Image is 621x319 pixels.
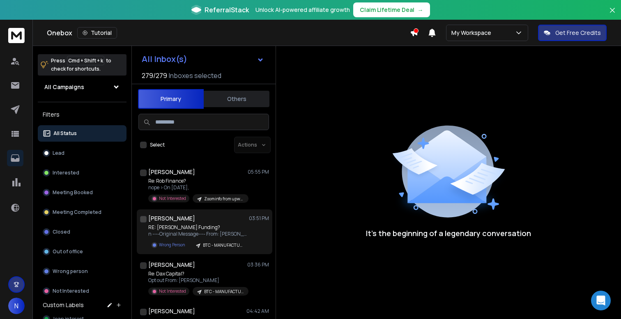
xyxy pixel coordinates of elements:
p: nope > On [DATE], [148,184,247,191]
p: Out of office [53,248,83,255]
label: Select [150,142,165,148]
p: My Workspace [451,29,494,37]
p: Unlock AI-powered affiliate growth [255,6,350,14]
h1: [PERSON_NAME] [148,307,195,315]
h3: Filters [38,109,126,120]
p: Closed [53,229,70,235]
p: 04:42 AM [246,308,269,314]
p: Wrong person [53,268,88,275]
button: Not Interested [38,283,126,299]
span: ReferralStack [205,5,249,15]
button: Claim Lifetime Deal→ [353,2,430,17]
button: All Inbox(s) [135,51,271,67]
h1: All Campaigns [44,83,84,91]
button: All Campaigns [38,79,126,95]
h1: [PERSON_NAME] [148,214,195,223]
div: Open Intercom Messenger [591,291,611,310]
button: Interested [38,165,126,181]
p: Zoominfo from upwork guy maybe its a scam who knows [204,196,244,202]
p: Re: Rob Finance? [148,178,247,184]
p: BTC - MANUFACTURING [203,242,242,248]
button: Closed [38,224,126,240]
span: → [418,6,423,14]
p: Wrong Person [159,242,185,248]
p: Lead [53,150,64,156]
button: N [8,298,25,314]
h1: [PERSON_NAME] [148,261,195,269]
p: Not Interested [53,288,89,294]
button: Meeting Completed [38,204,126,220]
h3: Inboxes selected [169,71,221,80]
p: Interested [53,170,79,176]
p: Press to check for shortcuts. [51,57,111,73]
h1: [PERSON_NAME] [148,168,195,176]
p: 05:55 PM [248,169,269,175]
p: Not Interested [159,195,186,202]
h1: All Inbox(s) [142,55,187,63]
p: n -----Original Message----- From: [PERSON_NAME] [148,231,247,237]
p: Re: Dax Capital? [148,271,247,277]
h3: Custom Labels [43,301,84,309]
button: Lead [38,145,126,161]
button: Close banner [607,5,618,25]
button: Out of office [38,243,126,260]
button: Meeting Booked [38,184,126,201]
div: Onebox [47,27,410,39]
p: Get Free Credits [555,29,601,37]
button: Tutorial [77,27,117,39]
button: Primary [138,89,204,109]
button: Get Free Credits [538,25,607,41]
button: All Status [38,125,126,142]
span: Cmd + Shift + k [67,56,104,65]
p: 03:51 PM [249,215,269,222]
p: It’s the beginning of a legendary conversation [366,227,531,239]
p: Meeting Completed [53,209,101,216]
p: 03:36 PM [247,262,269,268]
span: 279 / 279 [142,71,167,80]
button: Wrong person [38,263,126,280]
p: All Status [53,130,77,137]
button: Others [204,90,269,108]
p: RE: [PERSON_NAME] Funding? [148,224,247,231]
p: Meeting Booked [53,189,93,196]
p: Not Interested [159,288,186,294]
p: BTC - MANUFACTURING [204,289,244,295]
p: Opt out From: [PERSON_NAME] [148,277,247,284]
